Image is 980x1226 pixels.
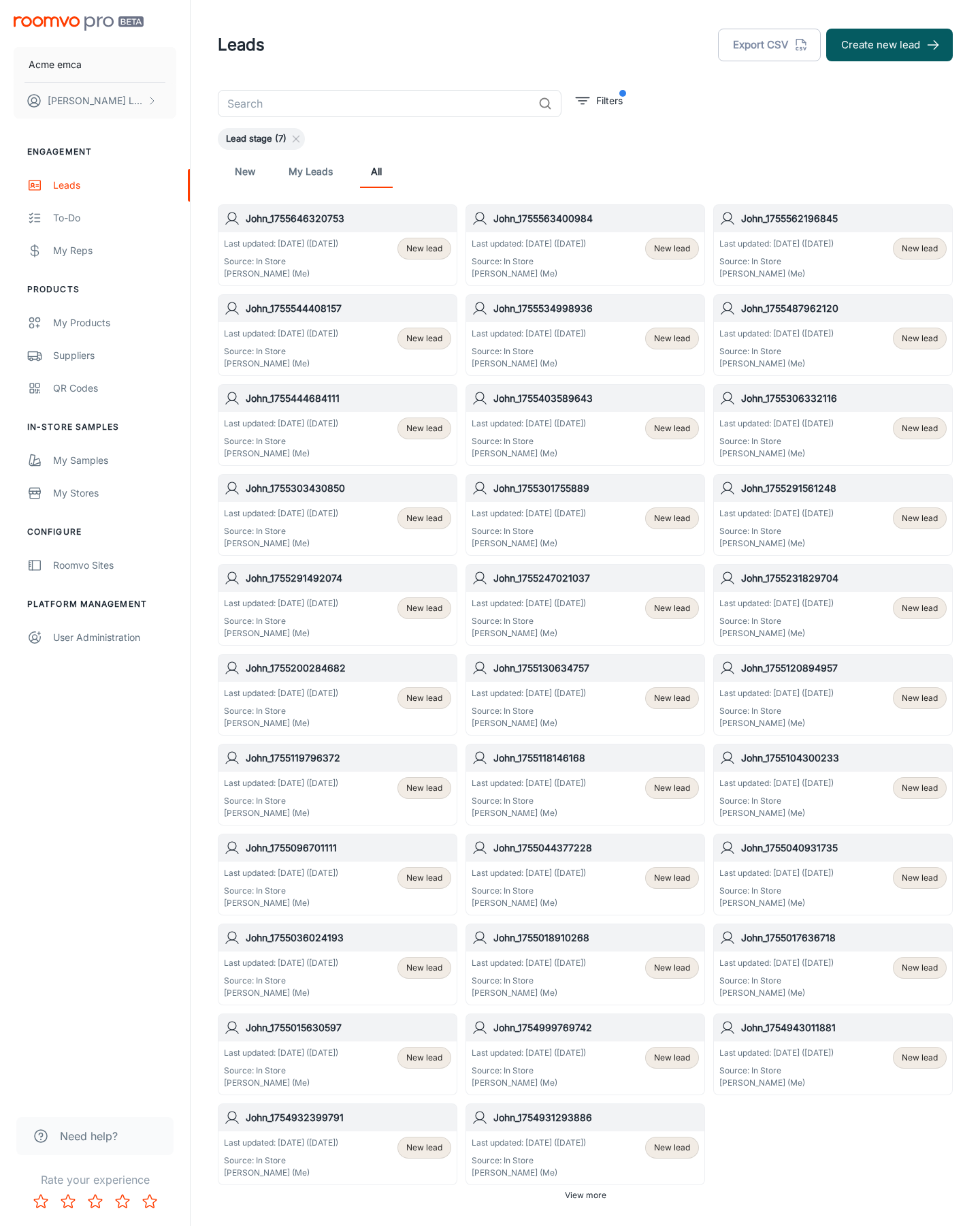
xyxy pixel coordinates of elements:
[224,435,338,447] p: Source: In Store
[902,332,938,345] span: New lead
[54,1188,82,1215] button: Rate 2 star
[472,615,586,627] p: Source: In Store
[493,1110,699,1125] h6: John_1754931293886
[29,57,82,72] p: Acme emca
[218,1103,457,1185] a: John_1754932399791Last updated: [DATE] ([DATE])Source: In Store[PERSON_NAME] (Me)New lead
[472,537,586,550] p: [PERSON_NAME] (Me)
[719,897,834,909] p: [PERSON_NAME] (Me)
[654,962,690,974] span: New lead
[360,155,393,188] a: All
[472,418,586,430] p: Last updated: [DATE] ([DATE])
[472,867,586,879] p: Last updated: [DATE] ([DATE])
[741,571,947,586] h6: John_1755231829704
[218,204,457,286] a: John_1755646320753Last updated: [DATE] ([DATE])Source: In Store[PERSON_NAME] (Me)New lead
[902,422,938,435] span: New lead
[719,807,834,819] p: [PERSON_NAME] (Me)
[218,1013,457,1095] a: John_1755015630597Last updated: [DATE] ([DATE])Source: In Store[PERSON_NAME] (Me)New lead
[719,717,834,729] p: [PERSON_NAME] (Me)
[719,418,834,430] p: Last updated: [DATE] ([DATE])
[224,345,338,358] p: Source: In Store
[472,987,586,999] p: [PERSON_NAME] (Me)
[406,962,442,974] span: New lead
[246,481,451,496] h6: John_1755303430850
[224,885,338,897] p: Source: In Store
[654,872,690,884] span: New lead
[741,930,947,945] h6: John_1755017636718
[719,795,834,807] p: Source: In Store
[224,795,338,807] p: Source: In Store
[224,897,338,909] p: [PERSON_NAME] (Me)
[465,834,705,915] a: John_1755044377228Last updated: [DATE] ([DATE])Source: In Store[PERSON_NAME] (Me)New lead
[719,268,834,280] p: [PERSON_NAME] (Me)
[472,507,586,520] p: Last updated: [DATE] ([DATE])
[713,564,953,646] a: John_1755231829704Last updated: [DATE] ([DATE])Source: In Store[PERSON_NAME] (Me)New lead
[465,564,705,646] a: John_1755247021037Last updated: [DATE] ([DATE])Source: In Store[PERSON_NAME] (Me)New lead
[472,268,586,280] p: [PERSON_NAME] (Me)
[224,975,338,987] p: Source: In Store
[472,238,586,250] p: Last updated: [DATE] ([DATE])
[406,332,442,345] span: New lead
[472,807,586,819] p: [PERSON_NAME] (Me)
[53,630,176,645] div: User Administration
[719,238,834,250] p: Last updated: [DATE] ([DATE])
[493,301,699,316] h6: John_1755534998936
[741,211,947,226] h6: John_1755562196845
[224,255,338,268] p: Source: In Store
[902,692,938,704] span: New lead
[565,1189,606,1201] span: View more
[406,692,442,704] span: New lead
[224,1137,338,1149] p: Last updated: [DATE] ([DATE])
[224,418,338,430] p: Last updated: [DATE] ([DATE])
[493,481,699,496] h6: John_1755301755889
[406,872,442,884] span: New lead
[224,268,338,280] p: [PERSON_NAME] (Me)
[472,1065,586,1077] p: Source: In Store
[229,155,261,188] a: New
[218,384,457,466] a: John_1755444684111Last updated: [DATE] ([DATE])Source: In Store[PERSON_NAME] (Me)New lead
[465,384,705,466] a: John_1755403589643Last updated: [DATE] ([DATE])Source: In Store[PERSON_NAME] (Me)New lead
[719,687,834,700] p: Last updated: [DATE] ([DATE])
[465,654,705,736] a: John_1755130634757Last updated: [DATE] ([DATE])Source: In Store[PERSON_NAME] (Me)New lead
[27,1188,54,1215] button: Rate 1 star
[224,627,338,640] p: [PERSON_NAME] (Me)
[902,782,938,794] span: New lead
[472,345,586,358] p: Source: In Store
[654,242,690,255] span: New lead
[472,1137,586,1149] p: Last updated: [DATE] ([DATE])
[719,597,834,610] p: Last updated: [DATE] ([DATE])
[11,1172,179,1188] p: Rate your experience
[741,481,947,496] h6: John_1755291561248
[224,507,338,520] p: Last updated: [DATE] ([DATE])
[719,885,834,897] p: Source: In Store
[713,654,953,736] a: John_1755120894957Last updated: [DATE] ([DATE])Source: In Store[PERSON_NAME] (Me)New lead
[826,29,953,61] button: Create new lead
[472,1154,586,1167] p: Source: In Store
[654,1052,690,1064] span: New lead
[654,512,690,524] span: New lead
[472,1167,586,1179] p: [PERSON_NAME] (Me)
[224,705,338,717] p: Source: In Store
[654,422,690,435] span: New lead
[53,315,176,330] div: My Products
[719,975,834,987] p: Source: In Store
[218,132,295,146] span: Lead stage (7)
[224,1047,338,1059] p: Last updated: [DATE] ([DATE])
[713,924,953,1005] a: John_1755017636718Last updated: [DATE] ([DATE])Source: In Store[PERSON_NAME] (Me)New lead
[224,328,338,340] p: Last updated: [DATE] ([DATE])
[218,128,305,150] div: Lead stage (7)
[713,384,953,466] a: John_1755306332116Last updated: [DATE] ([DATE])Source: In Store[PERSON_NAME] (Me)New lead
[719,957,834,969] p: Last updated: [DATE] ([DATE])
[53,486,176,501] div: My Stores
[719,328,834,340] p: Last updated: [DATE] ([DATE])
[493,661,699,676] h6: John_1755130634757
[218,924,457,1005] a: John_1755036024193Last updated: [DATE] ([DATE])Source: In Store[PERSON_NAME] (Me)New lead
[406,242,442,255] span: New lead
[53,178,176,193] div: Leads
[406,1052,442,1064] span: New lead
[719,435,834,447] p: Source: In Store
[246,391,451,406] h6: John_1755444684111
[902,512,938,524] span: New lead
[741,391,947,406] h6: John_1755306332116
[465,1013,705,1095] a: John_1754999769742Last updated: [DATE] ([DATE])Source: In Store[PERSON_NAME] (Me)New lead
[472,1047,586,1059] p: Last updated: [DATE] ([DATE])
